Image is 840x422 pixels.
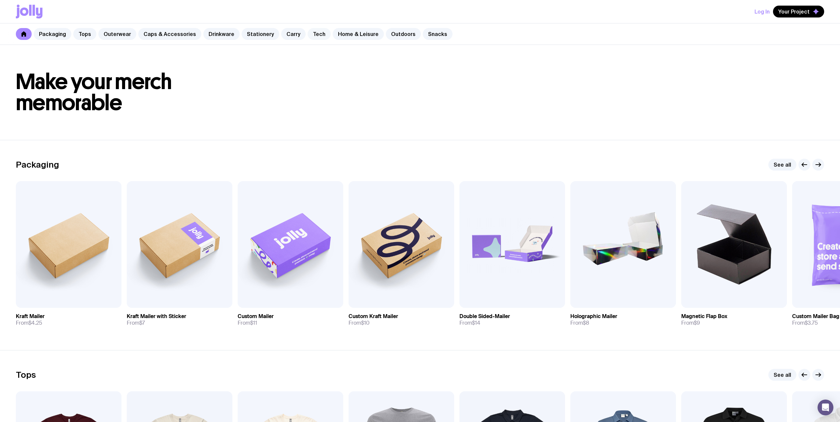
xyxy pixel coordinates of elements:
[16,160,59,170] h2: Packaging
[16,370,36,380] h2: Tops
[25,39,59,43] div: Domain Overview
[34,28,71,40] a: Packaging
[238,308,343,332] a: Custom MailerFrom$11
[681,308,787,332] a: Magnetic Flap BoxFrom$9
[73,28,96,40] a: Tops
[773,6,824,17] button: Your Project
[138,28,201,40] a: Caps & Accessories
[281,28,306,40] a: Carry
[681,313,727,320] h3: Magnetic Flap Box
[18,38,23,44] img: tab_domain_overview_orange.svg
[238,320,257,326] span: From
[333,28,384,40] a: Home & Leisure
[349,320,370,326] span: From
[11,11,16,16] img: logo_orange.svg
[423,28,453,40] a: Snacks
[768,159,796,171] a: See all
[73,39,111,43] div: Keywords by Traffic
[28,319,42,326] span: $4.25
[242,28,279,40] a: Stationery
[459,308,565,332] a: Double Sided-MailerFrom$14
[308,28,331,40] a: Tech
[349,308,454,332] a: Custom Kraft MailerFrom$10
[16,308,121,332] a: Kraft MailerFrom$4.25
[386,28,421,40] a: Outdoors
[127,308,232,332] a: Kraft Mailer with StickerFrom$7
[792,320,818,326] span: From
[238,313,274,320] h3: Custom Mailer
[792,313,839,320] h3: Custom Mailer Bag
[250,319,257,326] span: $11
[127,320,145,326] span: From
[16,320,42,326] span: From
[768,369,796,381] a: See all
[11,17,16,22] img: website_grey.svg
[570,308,676,332] a: Holographic MailerFrom$8
[349,313,398,320] h3: Custom Kraft Mailer
[98,28,136,40] a: Outerwear
[459,313,510,320] h3: Double Sided-Mailer
[570,320,589,326] span: From
[127,313,186,320] h3: Kraft Mailer with Sticker
[818,400,833,415] div: Open Intercom Messenger
[139,319,145,326] span: $7
[66,38,71,44] img: tab_keywords_by_traffic_grey.svg
[16,69,172,116] span: Make your merch memorable
[16,313,45,320] h3: Kraft Mailer
[694,319,700,326] span: $9
[203,28,240,40] a: Drinkware
[18,11,32,16] div: v 4.0.25
[570,313,617,320] h3: Holographic Mailer
[17,17,73,22] div: Domain: [DOMAIN_NAME]
[805,319,818,326] span: $3.75
[778,8,810,15] span: Your Project
[459,320,480,326] span: From
[361,319,370,326] span: $10
[583,319,589,326] span: $8
[472,319,480,326] span: $14
[755,6,770,17] button: Log In
[681,320,700,326] span: From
